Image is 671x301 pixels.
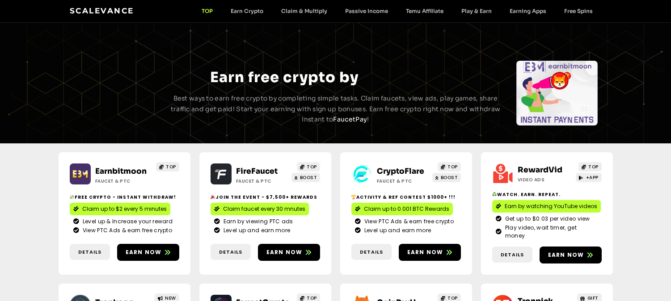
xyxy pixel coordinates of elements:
[578,162,602,171] a: TOP
[351,244,392,260] a: Details
[307,163,317,170] span: TOP
[266,248,303,256] span: Earn now
[80,217,173,226] span: Level up & Increase your reward
[211,195,215,199] img: 🎉
[210,68,359,86] span: Earn free crypto by
[70,6,134,15] a: Scalevance
[492,200,601,213] a: Earn by watching YouTube videos
[211,194,320,201] h2: Join the event - $7,500+ Rewards
[297,162,320,171] a: TOP
[222,8,272,14] a: Earn Crypto
[432,173,461,182] a: BOOST
[516,61,598,125] div: Slides
[441,174,458,181] span: BOOST
[95,167,147,176] a: Earnbitmoon
[399,244,461,261] a: Earn now
[588,163,599,170] span: TOP
[555,8,602,14] a: Free Spins
[501,251,524,259] span: Details
[540,247,602,263] a: Earn now
[258,244,320,261] a: Earn now
[272,8,336,14] a: Claim & Multiply
[333,115,367,123] a: FaucetPay
[452,8,501,14] a: Play & Earn
[221,217,293,226] span: Earn by viewing PTC ads
[492,192,497,196] img: ♻️
[503,224,598,240] span: Play video, wait timer, get money
[219,248,242,256] span: Details
[351,194,461,201] h2: Activity & ref contest $1000+ !!!
[362,217,454,226] span: View PTC Ads & earn free crypto
[70,194,179,201] h2: Free crypto - Instant withdraw!
[364,205,449,213] span: Claim up to 0.001 BTC Rewards
[576,173,602,182] a: +APP
[211,244,251,260] a: Details
[126,248,162,256] span: Earn now
[351,203,453,215] a: Claim up to 0.001 BTC Rewards
[236,178,292,184] h2: Faucet & PTC
[117,244,179,261] a: Earn now
[492,247,532,263] a: Details
[193,8,222,14] a: TOP
[166,163,176,170] span: TOP
[397,8,452,14] a: Temu Affiliate
[70,244,110,260] a: Details
[362,226,431,234] span: Level up and earn more
[360,248,383,256] span: Details
[95,178,151,184] h2: Faucet & PTC
[518,176,574,183] h2: Video ads
[156,162,179,171] a: TOP
[211,203,309,215] a: Claim faucet every 30 mnutes
[586,174,599,181] span: +APP
[351,195,356,199] img: 🏆
[407,248,443,256] span: Earn now
[73,61,154,125] div: Slides
[291,173,320,182] a: BOOST
[377,167,424,176] a: CryptoFlare
[80,226,172,234] span: View PTC Ads & earn free crypto
[82,205,167,213] span: Claim up to $2 every 5 minutes
[548,251,584,259] span: Earn now
[505,202,597,210] span: Earn by watching YouTube videos
[447,163,458,170] span: TOP
[336,8,397,14] a: Passive Income
[492,191,602,198] h2: Watch. Earn. Repeat.
[438,162,461,171] a: TOP
[503,215,590,223] span: Get up to $0.03 per video view
[78,248,101,256] span: Details
[193,8,602,14] nav: Menu
[223,205,305,213] span: Claim faucet every 30 mnutes
[377,178,433,184] h2: Faucet & PTC
[236,167,278,176] a: FireFaucet
[70,195,74,199] img: 💸
[300,174,317,181] span: BOOST
[169,93,502,125] p: Best ways to earn free crypto by completing simple tasks. Claim faucets, view ads, play games, sh...
[518,165,562,175] a: RewardVid
[221,226,291,234] span: Level up and earn more
[70,203,170,215] a: Claim up to $2 every 5 minutes
[501,8,555,14] a: Earning Apps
